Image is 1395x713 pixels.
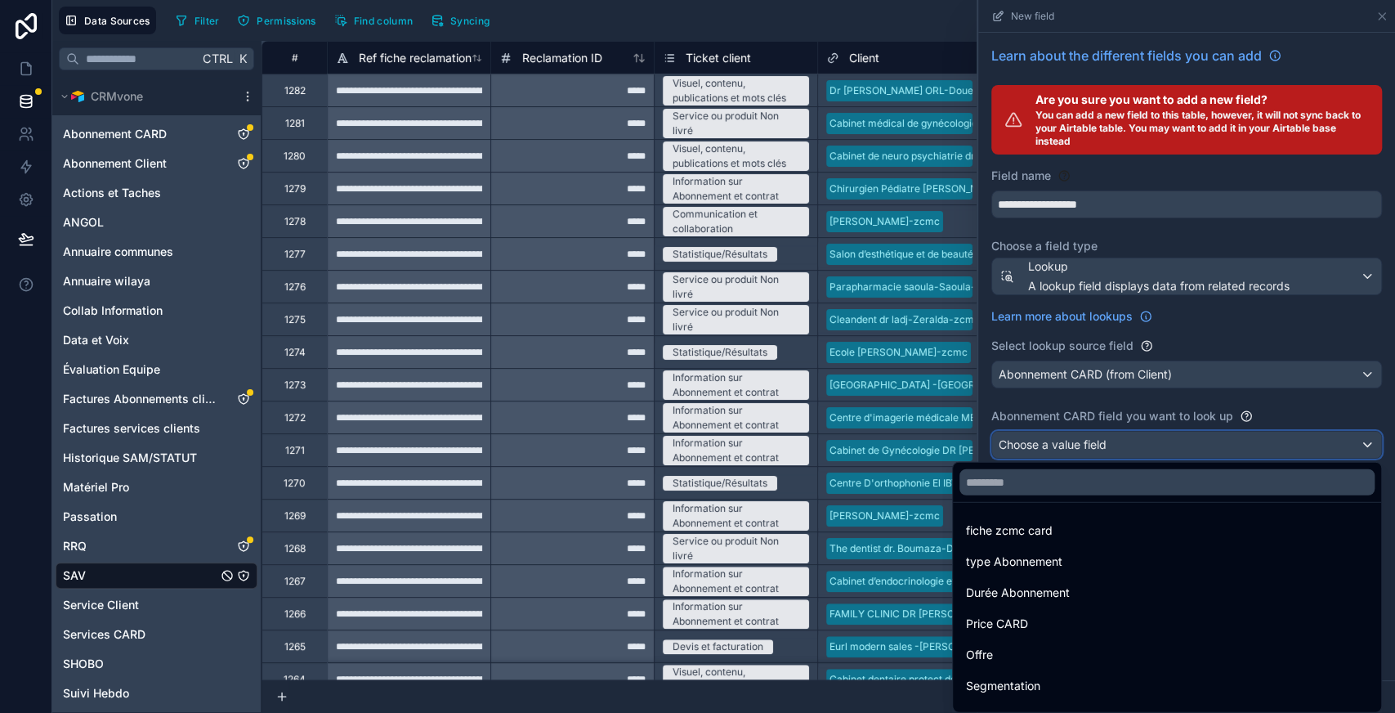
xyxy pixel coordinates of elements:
div: Information sur Abonnement et contrat [673,370,799,400]
a: Syncing [425,8,502,33]
div: 1267 [284,575,306,588]
div: Centre d'imagerie médicale MELBOUCY-[GEOGRAPHIC_DATA]-zcmc [829,410,1152,425]
div: Visuel, contenu, publications et mots clés [673,76,799,105]
div: Statistique/Résultats [673,345,767,360]
div: Visuel, contenu, publications et mots clés [673,141,799,171]
span: K [237,53,248,65]
div: 1273 [284,379,306,392]
div: 1269 [284,509,306,522]
span: Data Sources [84,15,150,27]
div: 1272 [284,411,306,424]
div: 1271 [285,444,305,457]
div: Cabinet dentaire protect dental Dr. Arab-Ouled Moussa-zcmc [829,672,1115,687]
div: 1281 [285,117,305,130]
div: Chirurgien Pédiatre [PERSON_NAME]-Ain Benian-zcmc [829,182,1087,196]
div: Ecole [PERSON_NAME]-zcmc [829,345,968,360]
div: Cleandent dr ladj-Zeralda-zcmc [829,312,980,327]
div: Dr [PERSON_NAME] ORL-Douera-zcmc [829,83,1014,98]
div: Service ou produit Non livré [673,272,799,302]
button: Permissions [231,8,321,33]
div: 1282 [284,84,306,97]
span: Syncing [450,15,490,27]
div: # [275,52,315,64]
div: [GEOGRAPHIC_DATA] -[GEOGRAPHIC_DATA]-zcmc [829,378,1069,392]
span: Segmentation [966,676,1040,696]
div: Information sur Abonnement et contrat [673,567,799,596]
div: 1268 [284,542,306,555]
div: [PERSON_NAME]-zcmc [829,509,940,523]
button: Filter [169,8,226,33]
div: Communication et collaboration [673,207,799,236]
button: Find column [329,8,418,33]
span: Client [849,50,879,66]
div: Devis et facturation [673,639,763,654]
div: Cabinet de Gynécologie DR [PERSON_NAME]-zcmc [829,443,1069,458]
div: Parapharmacie saoula-Saoula-zcmc [829,280,1002,294]
div: 1264 [284,673,306,686]
div: Statistique/Résultats [673,247,767,262]
div: The dentist dr. Boumaza-Draria-zcmc [829,541,1007,556]
button: Data Sources [59,7,156,34]
a: Permissions [231,8,328,33]
span: Price CARD [966,614,1028,634]
div: 1279 [284,182,306,195]
div: 1278 [284,215,306,228]
div: Service ou produit Non livré [673,305,799,334]
div: Service ou produit Non livré [673,109,799,138]
div: 1266 [284,608,306,621]
div: Cabinet médical de gynécologie dr [PERSON_NAME]-zcmc [829,116,1102,131]
span: type Abonnement [966,552,1062,572]
div: 1265 [284,640,306,653]
div: Salon d’esthétique et de beauté La main d’or asma-[PERSON_NAME]-zcmc [829,247,1175,262]
div: Eurl modern sales -[PERSON_NAME]-zcmc [829,639,1030,654]
div: 1276 [284,280,306,294]
div: Visuel, contenu, publications et mots clés [673,665,799,694]
div: Information sur Abonnement et contrat [673,599,799,629]
div: FAMILY CLINIC DR [PERSON_NAME] Ouanoughi-Boufarik-zcmc [829,607,1124,621]
div: Statistique/Résultats [673,476,767,491]
span: Find column [354,15,413,27]
span: Durée Abonnement [966,583,1070,603]
div: 1280 [284,150,306,163]
div: 1274 [284,346,306,359]
span: Ctrl [201,48,235,69]
div: Information sur Abonnement et contrat [673,174,799,204]
div: Information sur Abonnement et contrat [673,403,799,433]
button: Syncing [425,8,495,33]
span: Reclamation ID [522,50,602,66]
span: Offre [966,645,993,665]
span: fiche zcmc card [966,521,1053,540]
span: Filter [194,15,220,27]
div: 1275 [284,313,306,326]
span: Ref fiche reclamation [359,50,472,66]
div: Information sur Abonnement et contrat [673,501,799,531]
div: Centre D'orthophonie El IBTISSAMA-Draria-zcmc [829,476,1061,491]
div: Information sur Abonnement et contrat [673,436,799,465]
div: 1277 [284,248,306,261]
div: Service ou produit Non livré [673,534,799,563]
div: [PERSON_NAME]-zcmc [829,214,940,229]
span: Permissions [257,15,315,27]
span: Ticket client [686,50,751,66]
div: Cabinet de neuro psychiatrie dr a kaci-Zeralda-zcmc [829,149,1077,164]
div: 1270 [284,477,306,490]
div: Cabinet d’endocrinologie et de diabètologie Dr [PERSON_NAME]-Birtouta-zcmc [829,574,1196,589]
